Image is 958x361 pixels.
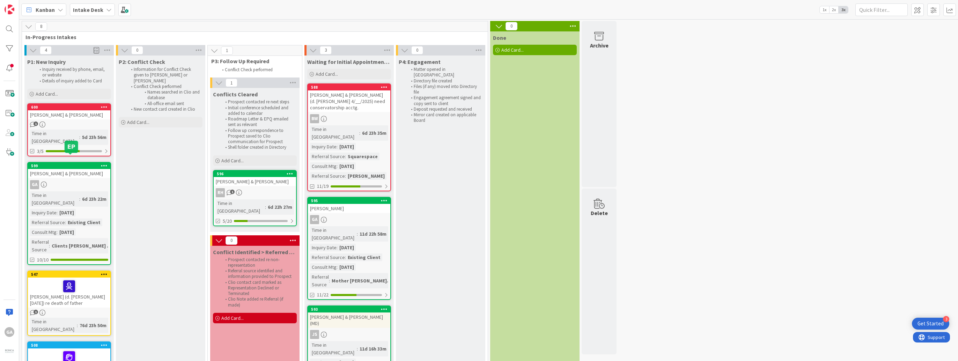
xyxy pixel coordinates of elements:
li: Conflict Check performed [127,84,201,89]
span: P4: Engagement [399,58,441,65]
div: 588 [311,85,390,90]
span: 0 [506,22,517,30]
span: : [265,203,266,211]
li: Details of inquiry added to Card [36,78,110,84]
span: Waiting for Initial Appointment/ Conference [307,58,391,65]
span: 11/22 [317,291,329,299]
span: : [337,162,338,170]
span: 2x [829,6,839,13]
span: : [345,253,346,261]
div: JS [308,330,390,339]
div: 547 [31,272,110,277]
div: Referral Source [30,238,49,253]
span: 3 [320,46,332,54]
div: Archive [590,41,609,50]
div: Inquiry Date [310,143,337,150]
div: 600[PERSON_NAME] & [PERSON_NAME] [28,104,110,119]
div: 11d 16h 33m [358,345,388,353]
li: Initial conference scheduled and added to calendar [221,105,296,117]
div: [DATE] [338,244,356,251]
div: GA [30,180,39,189]
div: 599 [31,163,110,168]
div: Existing Client [346,253,382,261]
div: 600 [28,104,110,110]
span: 1 [34,121,38,126]
li: Roadmap Letter & EPQ emailed sent as relevant [221,116,296,128]
span: : [79,133,80,141]
div: Time in [GEOGRAPHIC_DATA] [310,226,357,242]
div: [DATE] [58,228,76,236]
div: Consult Mtg [310,263,337,271]
div: [DATE] [338,263,356,271]
div: [PERSON_NAME] & [PERSON_NAME] [214,177,296,186]
li: New contact card created in Clio [127,106,201,112]
div: Time in [GEOGRAPHIC_DATA] [216,199,265,215]
span: : [57,228,58,236]
div: BW [308,114,390,123]
div: GA [310,215,319,224]
div: Consult Mtg [310,162,337,170]
div: [PERSON_NAME] [308,204,390,213]
div: 596 [217,171,296,176]
span: 8 [35,22,47,31]
div: Referral Source [310,253,345,261]
span: : [345,153,346,160]
div: 11d 22h 58m [358,230,388,238]
span: P1: New Inquiry [27,58,66,65]
li: Referral source identified and information provided to Prospect [221,268,296,280]
div: [PERSON_NAME] & [PERSON_NAME] [28,169,110,178]
b: Intake Desk [73,6,103,13]
div: 76d 23h 50m [78,322,108,329]
div: [DATE] [338,143,356,150]
div: [PERSON_NAME] (d. [PERSON_NAME] [DATE]) re death of father [28,278,110,308]
span: 1 [221,46,233,55]
div: RH [216,188,225,197]
div: 595 [308,198,390,204]
span: 0 [226,236,237,245]
div: 3 [943,316,949,322]
div: Open Get Started checklist, remaining modules: 3 [912,318,949,330]
li: Prospect contacted re next steps [221,99,296,105]
li: Deposit requested and received [407,106,481,112]
li: Clio contact card marked as Representation Declined or Terminated [221,280,296,297]
div: GA [5,327,14,337]
li: Information for Conflict Check given to [PERSON_NAME] or [PERSON_NAME] [127,67,201,84]
div: Inquiry Date [310,244,337,251]
div: Squarespace [346,153,379,160]
span: 1 [226,79,237,87]
li: Matter opened in [GEOGRAPHIC_DATA] [407,67,481,78]
div: Time in [GEOGRAPHIC_DATA] [30,130,79,145]
li: Prospect contacted re non-representation [221,257,296,268]
div: 5d 23h 56m [80,133,108,141]
img: Visit kanbanzone.com [5,5,14,14]
span: 0 [411,46,423,54]
div: GA [28,180,110,189]
div: Referral Source [310,273,329,288]
span: Add Card... [221,315,244,321]
li: Conflict Check performed [218,67,294,73]
div: Inquiry Date [30,209,57,216]
div: 508 [28,342,110,348]
div: [PERSON_NAME] & [PERSON_NAME] [28,110,110,119]
div: Referral Source [310,153,345,160]
span: : [337,244,338,251]
span: P2: Conflict Check [119,58,165,65]
li: Names searched in Clio and database [127,89,201,101]
span: 1x [820,6,829,13]
div: Clients [PERSON_NAME] ... [50,242,113,250]
span: : [337,143,338,150]
span: : [357,345,358,353]
li: Files (if any) moved into Directory file [407,84,481,95]
span: Conflicts Cleared [213,91,258,98]
div: [DATE] [338,162,356,170]
div: 599[PERSON_NAME] & [PERSON_NAME] [28,163,110,178]
span: 1 [34,310,38,314]
div: 588[PERSON_NAME] & [PERSON_NAME] (d. [PERSON_NAME] 4/__/2025) need conservatorship acctg. [308,84,390,112]
div: Time in [GEOGRAPHIC_DATA] [30,191,79,207]
span: P3: Follow Up Required [211,58,293,65]
span: 1 [230,190,235,194]
span: : [337,263,338,271]
span: Add Card... [316,71,338,77]
div: 6d 22h 27m [266,203,294,211]
div: Referral Source [310,172,345,180]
